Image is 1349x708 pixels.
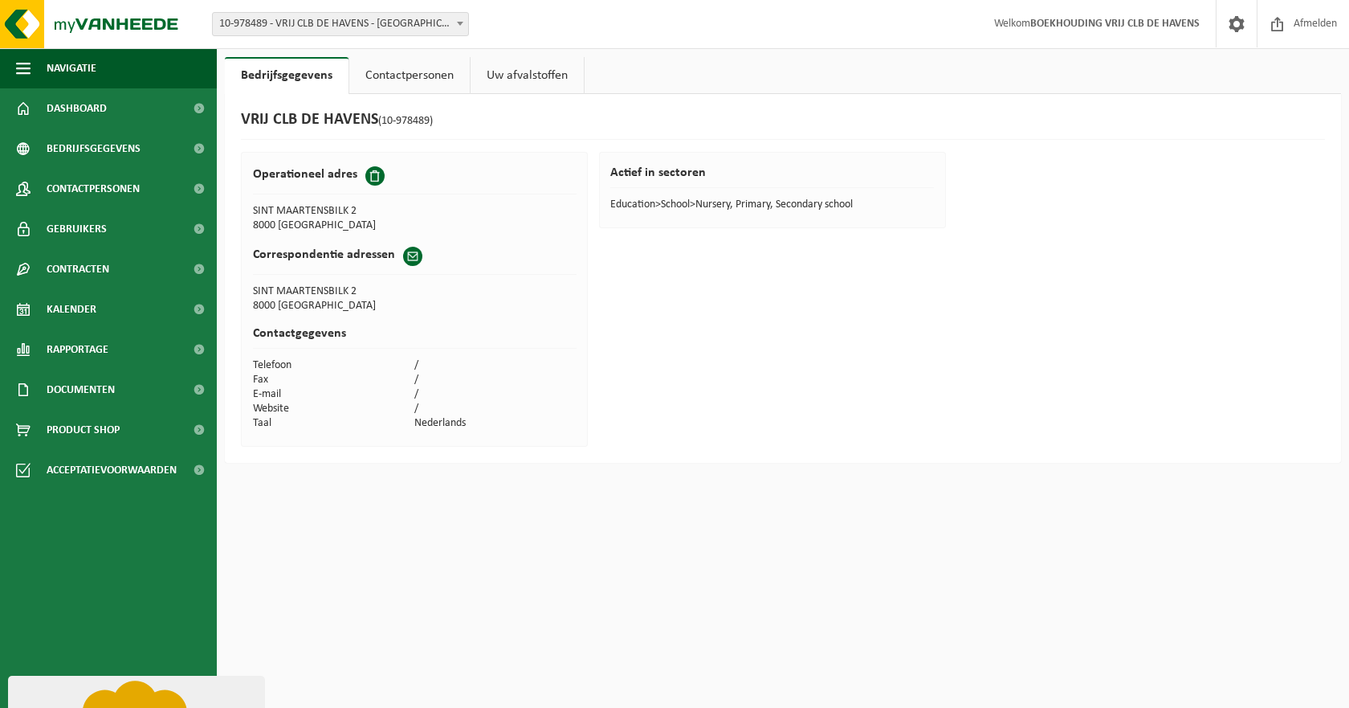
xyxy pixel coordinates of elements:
a: Contactpersonen [349,57,470,94]
img: Profielafbeelding agent [12,3,245,236]
h2: Operationeel adres [253,166,357,182]
span: Dashboard [47,88,107,129]
td: 8000 [GEOGRAPHIC_DATA] [253,299,577,313]
td: SINT MAARTENSBILK 2 [253,204,415,219]
h2: Contactgegevens [253,327,577,349]
td: / [414,387,577,402]
span: Contracten [47,249,109,289]
span: Product Shop [47,410,120,450]
td: 8000 [GEOGRAPHIC_DATA] [253,219,415,233]
td: / [414,358,577,373]
a: Bedrijfsgegevens [225,57,348,94]
td: Nederlands [414,416,577,431]
span: 10-978489 - VRIJ CLB DE HAVENS - BRUGGE [213,13,468,35]
td: E-mail [253,387,415,402]
td: / [414,402,577,416]
span: Contactpersonen [47,169,140,209]
a: Uw afvalstoffen [471,57,584,94]
h2: Correspondentie adressen [253,247,395,263]
td: Telefoon [253,358,415,373]
strong: BOEKHOUDING VRIJ CLB DE HAVENS [1030,18,1200,30]
span: Kalender [47,289,96,329]
td: Website [253,402,415,416]
span: Gebruikers [47,209,107,249]
td: Fax [253,373,415,387]
h2: Actief in sectoren [610,166,934,188]
span: 10-978489 - VRIJ CLB DE HAVENS - BRUGGE [212,12,469,36]
span: Acceptatievoorwaarden [47,450,177,490]
span: Navigatie [47,48,96,88]
td: Taal [253,416,415,431]
span: Bedrijfsgegevens [47,129,141,169]
iframe: chat widget [8,673,268,708]
td: Education>School>Nursery, Primary, Secondary school [610,198,934,212]
span: Rapportage [47,329,108,370]
span: Documenten [47,370,115,410]
span: (10-978489) [378,115,433,127]
h1: VRIJ CLB DE HAVENS [241,110,433,131]
td: / [414,373,577,387]
td: SINT MAARTENSBILK 2 [253,284,577,299]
